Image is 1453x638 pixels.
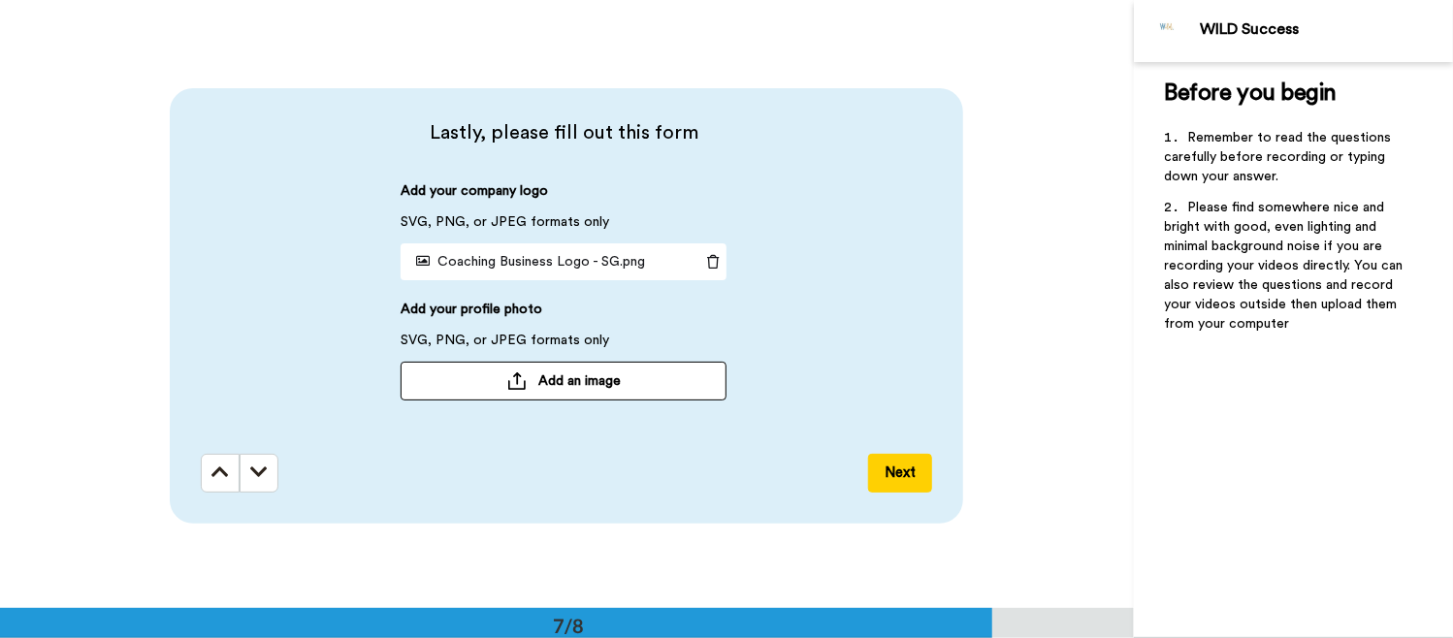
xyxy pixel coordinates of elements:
[401,300,542,331] span: Add your profile photo
[401,212,609,243] span: SVG, PNG, or JPEG formats only
[401,362,726,400] button: Add an image
[201,119,926,146] span: Lastly, please fill out this form
[1201,20,1452,39] div: WILD Success
[401,181,548,212] span: Add your company logo
[538,371,621,391] span: Add an image
[408,255,645,269] span: Coaching Business Logo - SG.png
[1165,131,1396,183] span: Remember to read the questions carefully before recording or typing down your answer.
[1165,81,1337,105] span: Before you begin
[1165,201,1407,331] span: Please find somewhere nice and bright with good, even lighting and minimal background noise if yo...
[1145,8,1191,54] img: Profile Image
[401,331,609,362] span: SVG, PNG, or JPEG formats only
[868,454,932,493] button: Next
